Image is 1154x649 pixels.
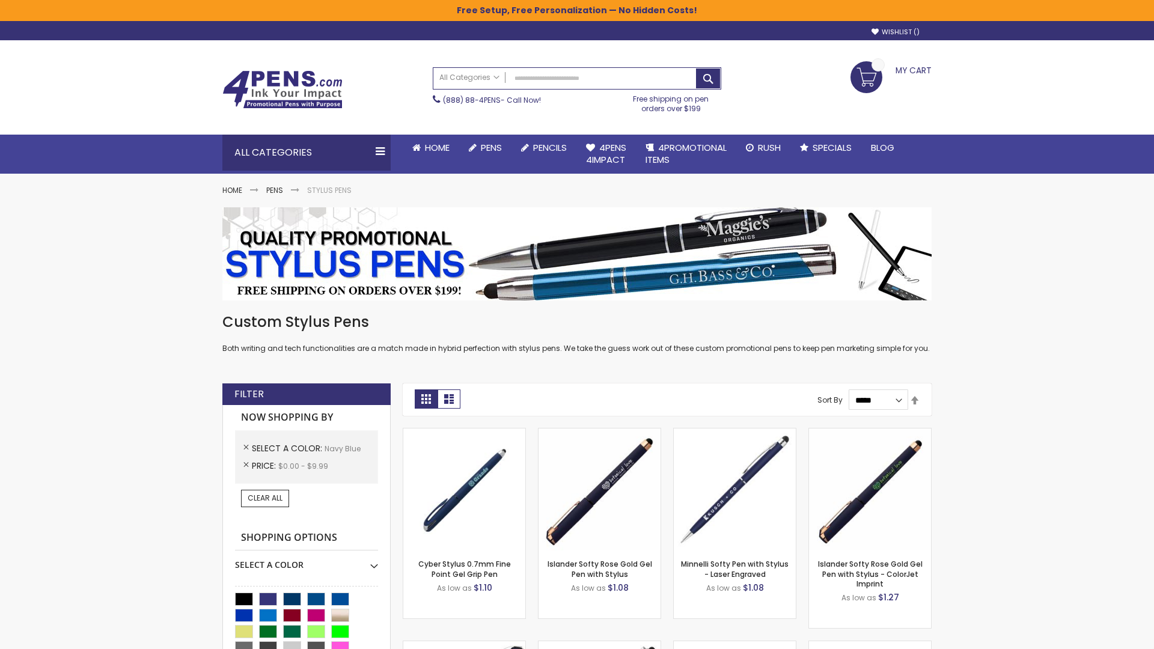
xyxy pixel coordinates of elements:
span: Home [425,141,450,154]
a: Islander Softy Rose Gold Gel Pen with Stylus-Navy Blue [539,428,661,438]
span: $1.27 [878,591,899,603]
span: All Categories [439,73,499,82]
strong: Filter [234,388,264,401]
span: Select A Color [252,442,325,454]
a: Clear All [241,490,289,507]
span: 4PROMOTIONAL ITEMS [646,141,727,166]
img: Cyber Stylus 0.7mm Fine Point Gel Grip Pen-Navy Blue [403,428,525,550]
span: As low as [571,583,606,593]
span: Navy Blue [325,443,361,454]
span: Price [252,460,278,472]
img: Islander Softy Rose Gold Gel Pen with Stylus - ColorJet Imprint-Navy Blue [809,428,931,550]
a: 4PROMOTIONALITEMS [636,135,736,174]
img: Minnelli Softy Pen with Stylus - Laser Engraved-Navy Blue [674,428,796,550]
span: $1.10 [474,582,492,594]
strong: Now Shopping by [235,405,378,430]
h1: Custom Stylus Pens [222,312,932,332]
a: Pencils [511,135,576,161]
span: - Call Now! [443,95,541,105]
a: Pens [266,185,283,195]
a: Rush [736,135,790,161]
div: Free shipping on pen orders over $199 [621,90,722,114]
a: Cyber Stylus 0.7mm Fine Point Gel Grip Pen-Navy Blue [403,428,525,438]
a: Specials [790,135,861,161]
a: Pens [459,135,511,161]
a: Islander Softy Rose Gold Gel Pen with Stylus [548,559,652,579]
span: Blog [871,141,894,154]
img: 4Pens Custom Pens and Promotional Products [222,70,343,109]
span: 4Pens 4impact [586,141,626,166]
img: Islander Softy Rose Gold Gel Pen with Stylus-Navy Blue [539,428,661,550]
strong: Stylus Pens [307,185,352,195]
strong: Shopping Options [235,525,378,551]
img: Stylus Pens [222,207,932,300]
a: Minnelli Softy Pen with Stylus - Laser Engraved-Navy Blue [674,428,796,438]
a: Cyber Stylus 0.7mm Fine Point Gel Grip Pen [418,559,511,579]
span: Rush [758,141,781,154]
label: Sort By [817,395,843,405]
div: Both writing and tech functionalities are a match made in hybrid perfection with stylus pens. We ... [222,312,932,354]
a: Home [403,135,459,161]
div: Select A Color [235,550,378,571]
div: All Categories [222,135,391,171]
span: Pencils [533,141,567,154]
span: $0.00 - $9.99 [278,461,328,471]
a: (888) 88-4PENS [443,95,501,105]
a: Blog [861,135,904,161]
span: $1.08 [743,582,764,594]
a: Minnelli Softy Pen with Stylus - Laser Engraved [681,559,789,579]
span: $1.08 [608,582,629,594]
span: As low as [437,583,472,593]
span: Clear All [248,493,282,503]
a: Home [222,185,242,195]
a: All Categories [433,68,505,88]
a: Wishlist [872,28,920,37]
a: Islander Softy Rose Gold Gel Pen with Stylus - ColorJet Imprint [818,559,923,588]
span: As low as [841,593,876,603]
strong: Grid [415,389,438,409]
a: Islander Softy Rose Gold Gel Pen with Stylus - ColorJet Imprint-Navy Blue [809,428,931,438]
span: Pens [481,141,502,154]
a: 4Pens4impact [576,135,636,174]
span: Specials [813,141,852,154]
span: As low as [706,583,741,593]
